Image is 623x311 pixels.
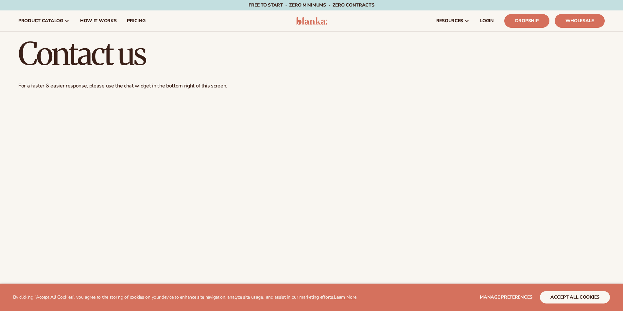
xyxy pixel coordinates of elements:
[480,18,494,23] span: LOGIN
[13,295,356,300] p: By clicking "Accept All Cookies", you agree to the storing of cookies on your device to enhance s...
[431,10,475,31] a: resources
[13,10,75,31] a: product catalog
[334,294,356,300] a: Learn More
[555,14,605,28] a: Wholesale
[480,291,532,303] button: Manage preferences
[75,10,122,31] a: How It Works
[475,10,499,31] a: LOGIN
[540,291,610,303] button: accept all cookies
[480,294,532,300] span: Manage preferences
[80,18,117,23] span: How It Works
[122,10,150,31] a: pricing
[18,95,605,271] iframe: Contact Us Form
[296,17,327,25] img: logo
[18,83,605,89] p: For a faster & easier response, please use the chat widget in the bottom right of this screen.
[436,18,463,23] span: resources
[18,38,605,70] h1: Contact us
[249,2,374,8] span: Free to start · ZERO minimums · ZERO contracts
[504,14,549,28] a: Dropship
[18,18,63,23] span: product catalog
[127,18,145,23] span: pricing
